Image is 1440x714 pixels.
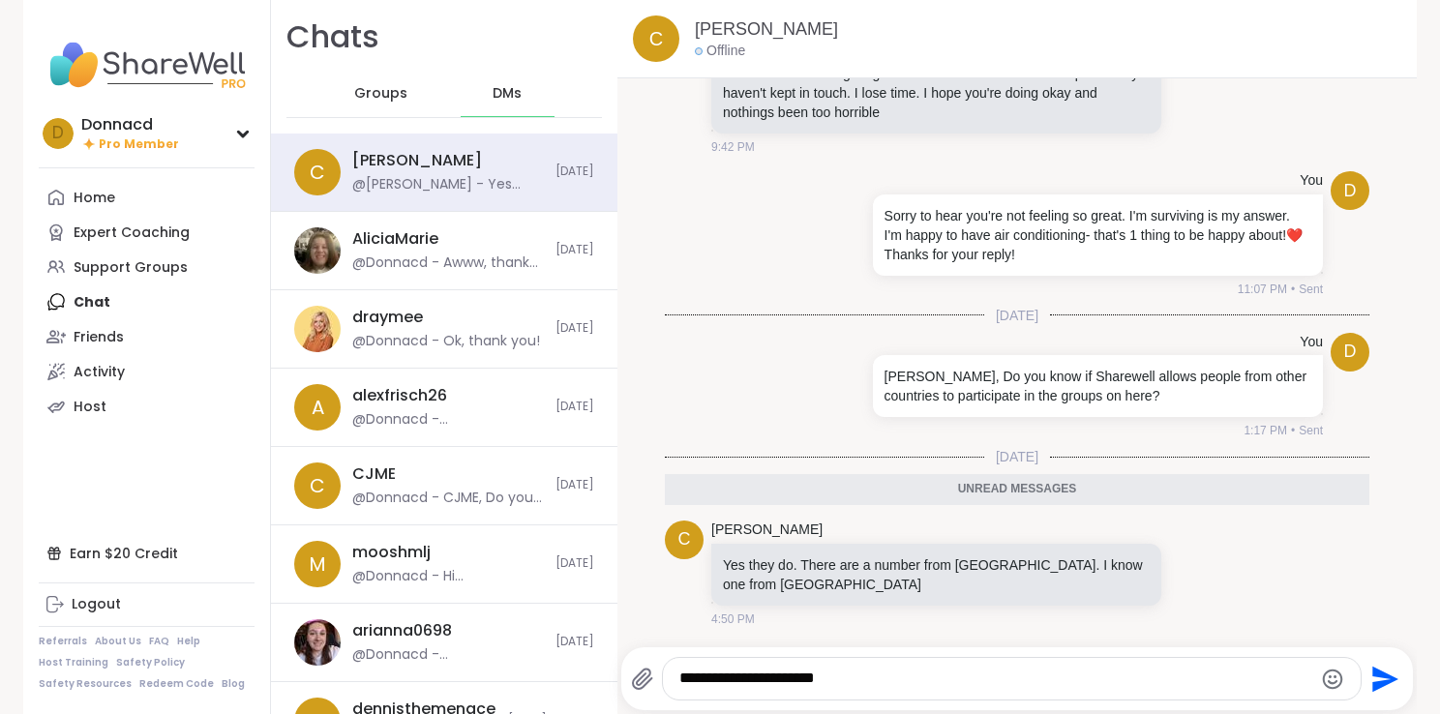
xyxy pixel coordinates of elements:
div: draymee [352,307,423,328]
p: [PERSON_NAME], Do you know if Sharewell allows people from other countries to participate in the ... [885,367,1311,405]
a: Referrals [39,635,87,648]
a: Expert Coaching [39,215,255,250]
span: [DATE] [984,447,1050,466]
div: @Donnacd - CJME, Do you know if Sharewell allows people from other countries to participate in th... [352,489,544,508]
a: Host Training [39,656,108,669]
span: ❤️ [1286,227,1303,243]
div: @Donnacd - [PERSON_NAME], Do you know if Sharewell allows people from other countries to particip... [352,410,544,430]
div: @Donnacd - [PERSON_NAME], Does [DOMAIN_NAME] allow people from other countries participate on [PE... [352,645,544,665]
div: Logout [72,595,121,614]
span: 11:07 PM [1238,281,1287,298]
button: Send [1362,657,1405,700]
div: [PERSON_NAME] [352,150,482,171]
span: C [310,158,325,187]
div: @Donnacd - Hi [PERSON_NAME]!!! Do you know if Sharewell allows people from other countries to par... [352,567,544,586]
a: Redeem Code [139,677,214,691]
h1: Chats [286,15,379,59]
img: https://sharewell-space-live.sfo3.digitaloceanspaces.com/user-generated/acaadf4a-b297-45f3-9d03-d... [294,306,341,352]
img: https://sharewell-space-live.sfo3.digitaloceanspaces.com/user-generated/eb1cbfde-59b1-4e43-ba19-c... [294,619,341,666]
a: Activity [39,354,255,389]
div: @[PERSON_NAME] - Yes they do. There are a number from [GEOGRAPHIC_DATA]. I know one from [GEOGRAP... [352,175,544,194]
span: 4:50 PM [711,610,755,628]
a: [PERSON_NAME] [711,521,823,540]
span: [DATE] [555,399,594,415]
a: Help [177,635,200,648]
div: Donnacd [81,114,179,135]
span: C [678,526,691,552]
span: D [1343,178,1356,204]
img: ShareWell Nav Logo [39,31,255,99]
a: Home [39,180,255,215]
a: About Us [95,635,141,648]
div: Home [74,189,115,208]
h4: You [1300,333,1323,352]
span: [DATE] [555,555,594,572]
div: alexfrisch26 [352,385,447,406]
img: https://sharewell-space-live.sfo3.digitaloceanspaces.com/user-generated/ddf01a60-9946-47ee-892f-d... [294,227,341,274]
a: Friends [39,319,255,354]
p: Yes they do. There are a number from [GEOGRAPHIC_DATA]. I know one from [GEOGRAPHIC_DATA] [723,555,1150,594]
span: • [1291,281,1295,298]
a: FAQ [149,635,169,648]
span: Sent [1299,422,1323,439]
div: Earn $20 Credit [39,536,255,571]
div: Friends [74,328,124,347]
div: @Donnacd - Awww, thank you!!! Hope you have a great day [DATE]! [352,253,544,273]
div: Offline [695,42,745,61]
a: Host [39,389,255,424]
div: arianna0698 [352,620,452,641]
span: DMs [493,84,522,104]
span: D [52,121,64,146]
a: Support Groups [39,250,255,284]
span: [DATE] [555,477,594,493]
p: Sorry to hear you're not feeling so great. I'm surviving is my answer. I'm happy to have air cond... [885,206,1311,264]
button: Emoji picker [1321,668,1344,691]
div: mooshmlj [352,542,431,563]
div: @Donnacd - Ok, thank you! [352,332,540,351]
span: Pro Member [99,136,179,153]
p: I'm not sure. Been fighting emotional exhaustion. Which explains why I haven't kept in touch. I l... [723,64,1150,122]
a: Safety Policy [116,656,185,669]
a: Blog [222,677,245,691]
a: Safety Resources [39,677,132,691]
span: 9:42 PM [711,138,755,156]
span: a [312,393,324,422]
span: m [309,550,326,579]
div: Expert Coaching [74,223,190,243]
span: D [1343,339,1356,365]
textarea: Type your message [679,669,1311,689]
a: [PERSON_NAME] [695,17,838,42]
a: Logout [39,587,255,622]
span: [DATE] [555,164,594,180]
span: Groups [354,84,407,104]
span: [DATE] [555,320,594,337]
div: Activity [74,363,125,382]
span: 1:17 PM [1244,422,1287,439]
span: C [649,24,663,53]
span: • [1291,422,1295,439]
span: C [310,471,325,500]
div: Host [74,398,106,417]
span: [DATE] [984,306,1050,325]
span: Sent [1299,281,1323,298]
span: [DATE] [555,634,594,650]
div: CJME [352,463,396,485]
div: Support Groups [74,258,188,278]
h4: You [1300,171,1323,191]
div: Unread messages [665,474,1369,505]
span: [DATE] [555,242,594,258]
div: AliciaMarie [352,228,438,250]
